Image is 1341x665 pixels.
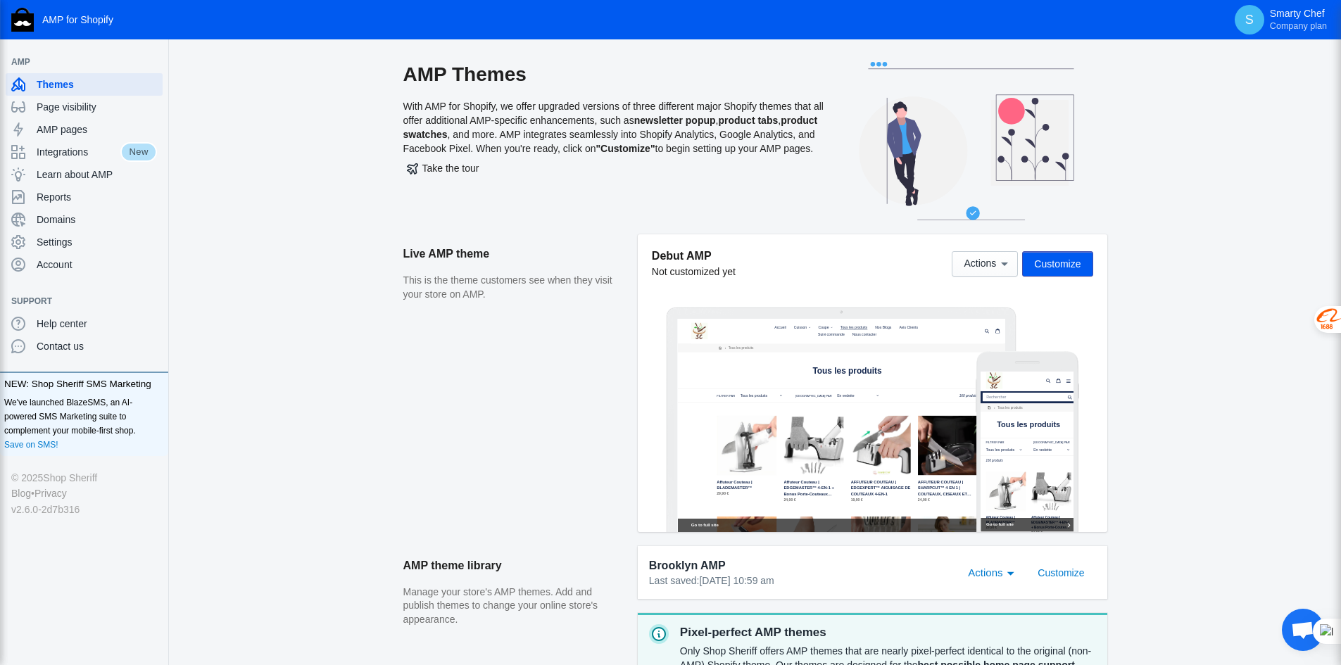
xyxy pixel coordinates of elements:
img: image [15,4,65,53]
div: © 2025 [11,470,157,486]
span: › [37,96,45,120]
input: Rechercher [6,64,277,90]
h2: AMP Themes [403,62,826,87]
span: Learn about AMP [37,167,157,182]
b: product tabs [718,115,778,126]
span: Coupe [413,21,444,34]
span: Integrations [37,145,120,159]
a: Reports [6,186,163,208]
span: Actions [964,258,996,270]
img: Mobile frame [976,351,1079,532]
span: Tous les produits [146,76,225,101]
span: Avis Clients [651,21,706,34]
a: Avis Clients [644,18,713,38]
span: AMP pages [37,122,157,137]
span: AMP for Shopify [42,14,113,25]
p: Smarty Chef [1270,8,1327,32]
span: Nos Blogs [580,21,628,34]
label: [GEOGRAPHIC_DATA] par [156,203,267,216]
span: Tous les produits [48,146,234,171]
button: Add a sales channel [143,59,165,65]
label: [GEOGRAPHIC_DATA] par [346,222,453,235]
p: This is the theme customers see when they visit your store on AMP. [403,274,624,301]
span: AMP [11,55,143,69]
span: › [136,76,144,101]
span: Accueil [284,21,318,34]
div: Not customized yet [652,265,736,279]
span: Company plan [1270,20,1327,32]
a: Suivi commande [405,38,497,58]
div: Last saved: [649,574,952,588]
a: Blog [11,486,31,501]
h2: AMP theme library [403,546,624,585]
span: Tous les produits [396,140,600,167]
a: Page visibility [6,96,163,118]
label: Filtrer par [15,203,127,216]
div: With AMP for Shopify, we offer upgraded versions of three different major Shopify themes that all... [403,62,826,234]
a: Save on SMS! [4,438,58,452]
span: Support [11,294,143,308]
button: Customize [1026,560,1095,585]
a: Home [112,75,138,101]
span: Go to full site [15,443,248,462]
a: Tous les produits [471,18,565,38]
img: Shop Sheriff Logo [11,8,34,32]
span: Help center [37,317,157,331]
span: Take the tour [407,163,479,174]
a: Account [6,253,163,276]
button: Menu [244,15,273,43]
span: Customize [1038,567,1084,578]
a: Contact us [6,335,163,357]
a: Privacy [34,486,67,501]
span: S [1242,13,1257,27]
a: Domains [6,208,163,231]
span: 160 produits [15,259,66,270]
button: Customize [1022,251,1093,277]
b: "Customize" [596,143,655,154]
label: Filtrer par [115,222,168,235]
a: Nous contacter [506,38,591,58]
a: Learn about AMP [6,163,163,186]
span: Tous les produits [478,21,558,34]
a: Nos Blogs [573,18,635,38]
a: Customize [1026,566,1095,577]
a: Accueil [277,18,325,38]
h5: Debut AMP [652,248,736,263]
span: Go to full site [39,601,939,620]
div: v2.6.0-2d7b316 [11,502,157,517]
a: Home [13,95,39,121]
button: Coupe [406,18,462,38]
img: Laptop frame [666,307,1017,532]
button: Actions [952,251,1018,277]
b: newsletter popup [634,115,716,126]
a: AMP pages [6,118,163,141]
p: Pixel-perfect AMP themes [680,624,1096,641]
span: [DATE] 10:59 am [699,575,774,586]
a: Themes [6,73,163,96]
span: Contact us [37,339,157,353]
span: Settings [37,235,157,249]
span: Themes [37,77,157,91]
a: submit search [256,64,270,90]
span: Actions [968,566,1002,578]
h2: Live AMP theme [403,234,624,274]
span: Brooklyn AMP [649,557,726,574]
button: Cuisson [334,18,398,38]
mat-select: Actions [968,563,1021,580]
span: Domains [37,213,157,227]
span: Page visibility [37,100,157,114]
img: image [39,13,88,63]
button: Take the tour [403,156,483,181]
p: Manage your store's AMP themes. Add and publish themes to change your online store's appearance. [403,585,624,627]
a: Settings [6,231,163,253]
span: Tous les produits [47,96,125,120]
div: • [11,486,157,501]
span: Reports [37,190,157,204]
div: Ouvrir le chat [1282,609,1324,651]
a: Shop Sheriff [43,470,97,486]
span: Account [37,258,157,272]
span: Customize [1034,258,1081,270]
